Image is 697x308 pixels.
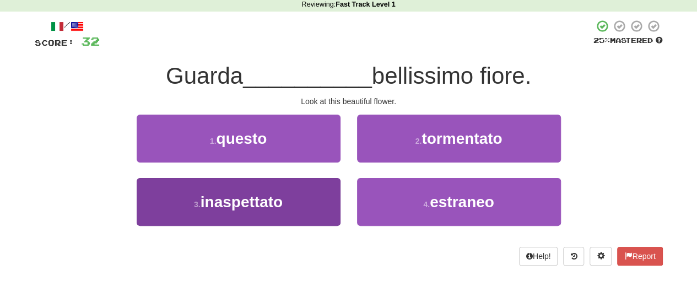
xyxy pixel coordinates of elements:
[519,247,558,266] button: Help!
[336,1,396,8] strong: Fast Track Level 1
[81,34,100,48] span: 32
[593,36,663,46] div: Mastered
[216,130,267,147] span: questo
[430,193,494,210] span: estraneo
[422,130,502,147] span: tormentato
[35,96,663,107] div: Look at this beautiful flower.
[563,247,584,266] button: Round history (alt+y)
[166,63,243,89] span: Guarda
[137,115,341,163] button: 1.questo
[194,200,201,209] small: 3 .
[593,36,610,45] span: 25 %
[617,247,662,266] button: Report
[210,137,217,145] small: 1 .
[372,63,531,89] span: bellissimo fiore.
[357,178,561,226] button: 4.estraneo
[415,137,422,145] small: 2 .
[423,200,430,209] small: 4 .
[35,38,74,47] span: Score:
[357,115,561,163] button: 2.tormentato
[35,19,100,33] div: /
[137,178,341,226] button: 3.inaspettato
[201,193,283,210] span: inaspettato
[243,63,372,89] span: __________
